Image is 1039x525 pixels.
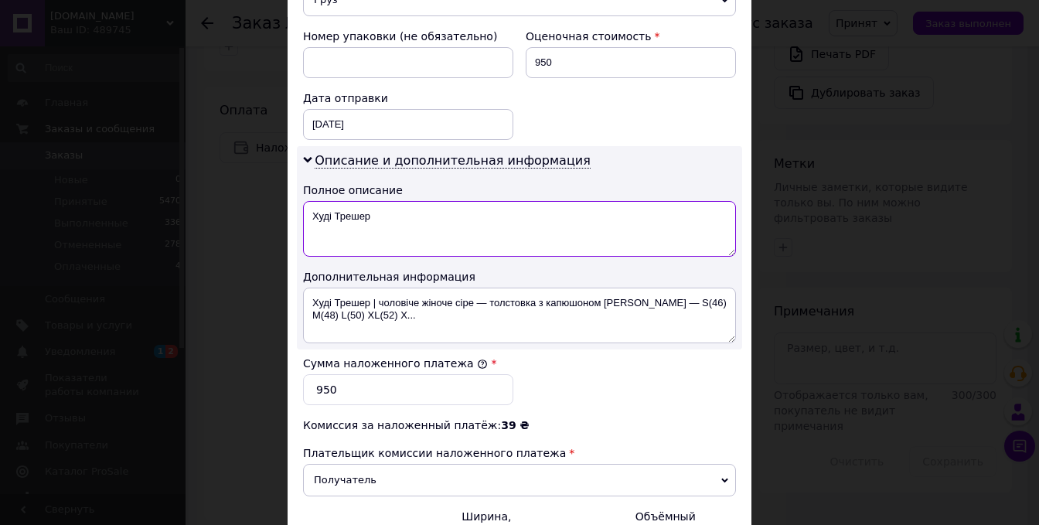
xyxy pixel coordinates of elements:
[303,90,513,106] div: Дата отправки
[303,269,736,285] div: Дополнительная информация
[303,182,736,198] div: Полное описание
[303,201,736,257] textarea: Худі Трешер
[315,153,591,169] span: Описание и дополнительная информация
[303,464,736,496] span: Получатель
[501,419,529,431] span: 39 ₴
[303,288,736,343] textarea: Худі Трешер | чоловіче жіноче сіре — толстовка з капюшоном [PERSON_NAME] — S(46) M(48) L(50) XL(5...
[303,357,488,370] label: Сумма наложенного платежа
[303,418,736,433] div: Комиссия за наложенный платёж:
[526,29,736,44] div: Оценочная стоимость
[303,447,566,459] span: Плательщик комиссии наложенного платежа
[303,29,513,44] div: Номер упаковки (не обязательно)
